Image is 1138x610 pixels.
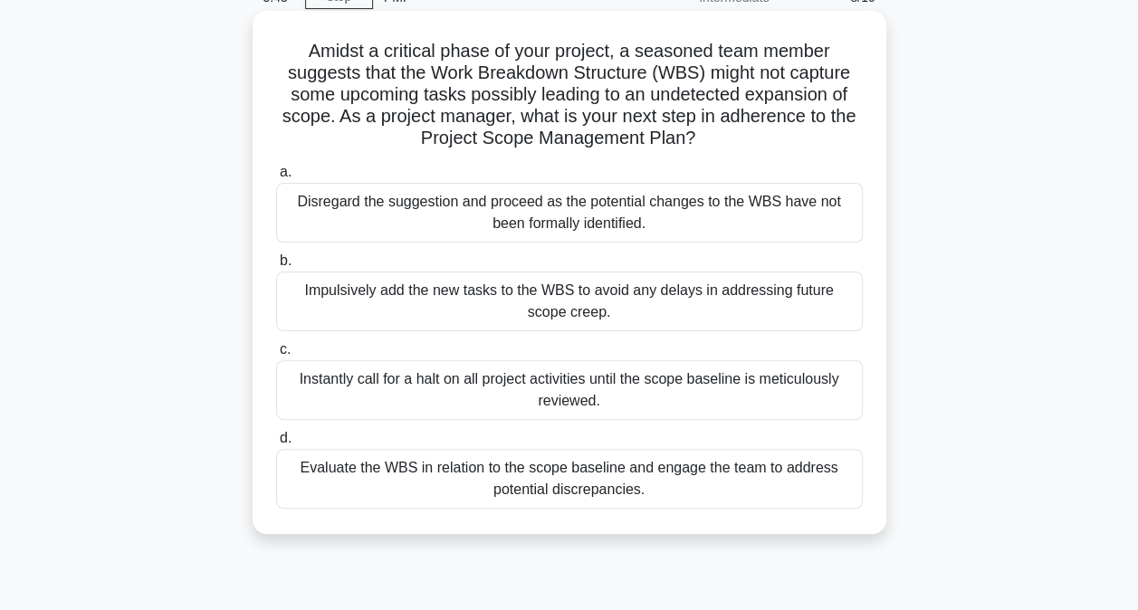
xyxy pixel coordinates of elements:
span: c. [280,341,291,357]
h5: Amidst a critical phase of your project, a seasoned team member suggests that the Work Breakdown ... [274,40,865,150]
div: Disregard the suggestion and proceed as the potential changes to the WBS have not been formally i... [276,183,863,243]
span: b. [280,253,292,268]
span: d. [280,430,292,445]
div: Evaluate the WBS in relation to the scope baseline and engage the team to address potential discr... [276,449,863,509]
div: Instantly call for a halt on all project activities until the scope baseline is meticulously revi... [276,360,863,420]
div: Impulsively add the new tasks to the WBS to avoid any delays in addressing future scope creep. [276,272,863,331]
span: a. [280,164,292,179]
